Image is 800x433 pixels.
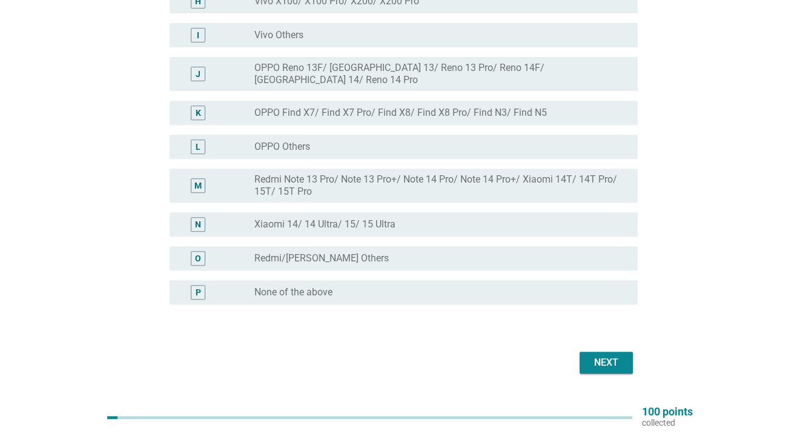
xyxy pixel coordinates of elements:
[194,180,202,192] div: M
[254,286,332,298] label: None of the above
[254,29,303,41] label: Vivo Others
[195,218,201,231] div: N
[195,252,201,265] div: O
[580,352,633,374] button: Next
[196,141,200,153] div: L
[254,107,547,119] label: OPPO Find X7/ Find X7 Pro/ Find X8/ Find X8 Pro/ Find N3/ Find N5
[254,218,395,230] label: Xiaomi 14/ 14 Ultra/ 15/ 15 Ultra
[254,252,389,264] label: Redmi/[PERSON_NAME] Others
[196,68,200,81] div: J
[589,355,623,370] div: Next
[254,62,618,86] label: OPPO Reno 13F/ [GEOGRAPHIC_DATA] 13/ Reno 13 Pro/ Reno 14F/ [GEOGRAPHIC_DATA] 14/ Reno 14 Pro
[254,141,310,153] label: OPPO Others
[254,173,618,198] label: Redmi Note 13 Pro/ Note 13 Pro+/ Note 14 Pro/ Note 14 Pro+/ Xiaomi 14T/ 14T Pro/ 15T/ 15T Pro
[196,286,201,299] div: P
[196,107,201,119] div: K
[197,29,199,42] div: I
[642,417,693,428] p: collected
[642,406,693,417] p: 100 points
